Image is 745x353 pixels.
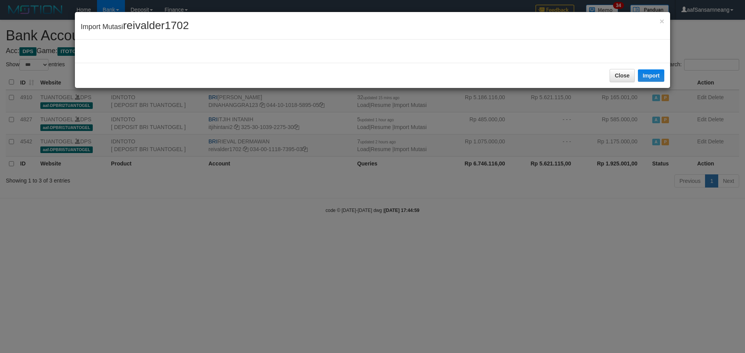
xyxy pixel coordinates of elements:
[638,69,664,82] button: Import
[123,19,189,31] span: reivalder1702
[660,17,664,25] button: Close
[660,17,664,26] span: ×
[81,23,189,31] span: Import Mutasi
[610,69,634,82] button: Close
